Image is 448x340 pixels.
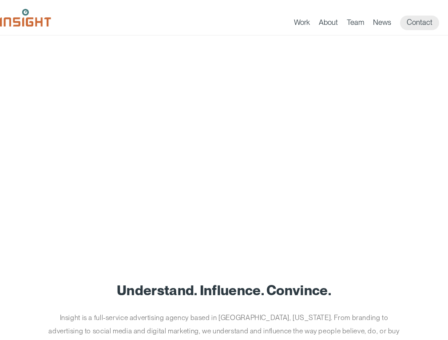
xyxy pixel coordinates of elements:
[13,283,435,298] h1: Understand. Influence. Convince.
[400,16,439,30] a: Contact
[373,18,391,30] a: News
[319,18,338,30] a: About
[294,18,310,30] a: Work
[347,18,364,30] a: Team
[294,16,448,30] nav: primary navigation menu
